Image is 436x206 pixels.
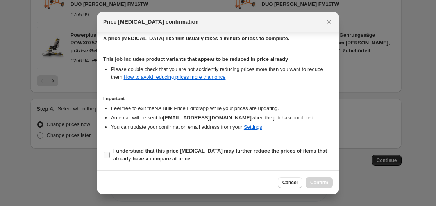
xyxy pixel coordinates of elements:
[111,66,333,81] li: Please double check that you are not accidently reducing prices more than you want to reduce them
[111,123,333,131] li: You can update your confirmation email address from your .
[124,74,226,80] a: How to avoid reducing prices more than once
[244,124,262,130] a: Settings
[103,18,199,26] span: Price [MEDICAL_DATA] confirmation
[103,56,288,62] b: This job includes product variants that appear to be reduced in price already
[113,148,327,162] b: I understand that this price [MEDICAL_DATA] may further reduce the prices of items that already h...
[163,115,252,121] b: [EMAIL_ADDRESS][DOMAIN_NAME]
[103,36,289,41] b: A price [MEDICAL_DATA] like this usually takes a minute or less to complete.
[323,16,334,27] button: Close
[111,105,333,112] li: Feel free to exit the NA Bulk Price Editor app while your prices are updating.
[111,114,333,122] li: An email will be sent to when the job has completed .
[278,177,302,188] button: Cancel
[282,179,298,186] span: Cancel
[103,96,333,102] h3: Important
